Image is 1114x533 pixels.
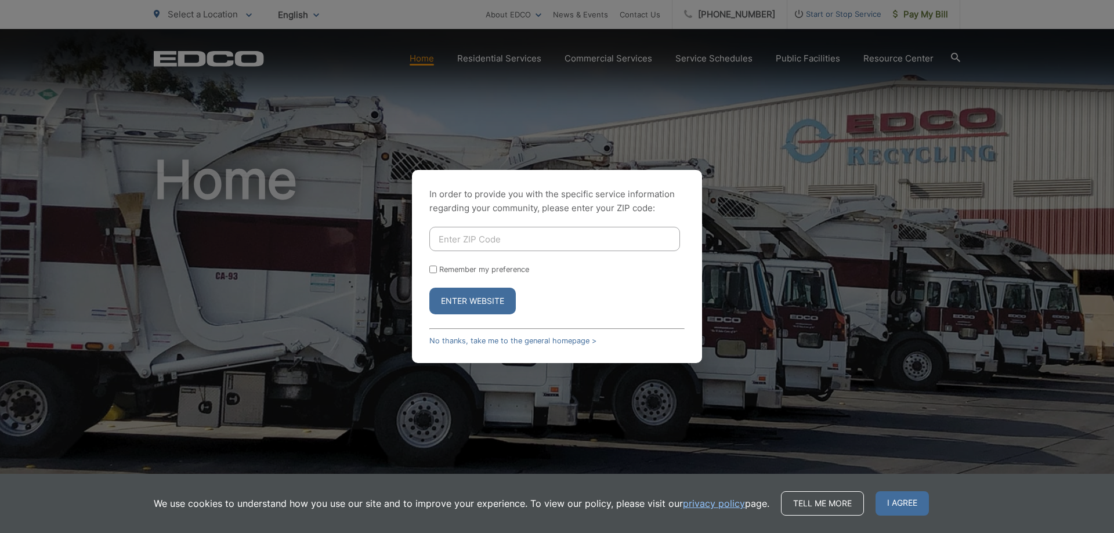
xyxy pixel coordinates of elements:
[429,336,596,345] a: No thanks, take me to the general homepage >
[876,491,929,516] span: I agree
[683,496,745,510] a: privacy policy
[429,227,680,251] input: Enter ZIP Code
[439,265,529,274] label: Remember my preference
[781,491,864,516] a: Tell me more
[154,496,769,510] p: We use cookies to understand how you use our site and to improve your experience. To view our pol...
[429,288,516,314] button: Enter Website
[429,187,685,215] p: In order to provide you with the specific service information regarding your community, please en...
